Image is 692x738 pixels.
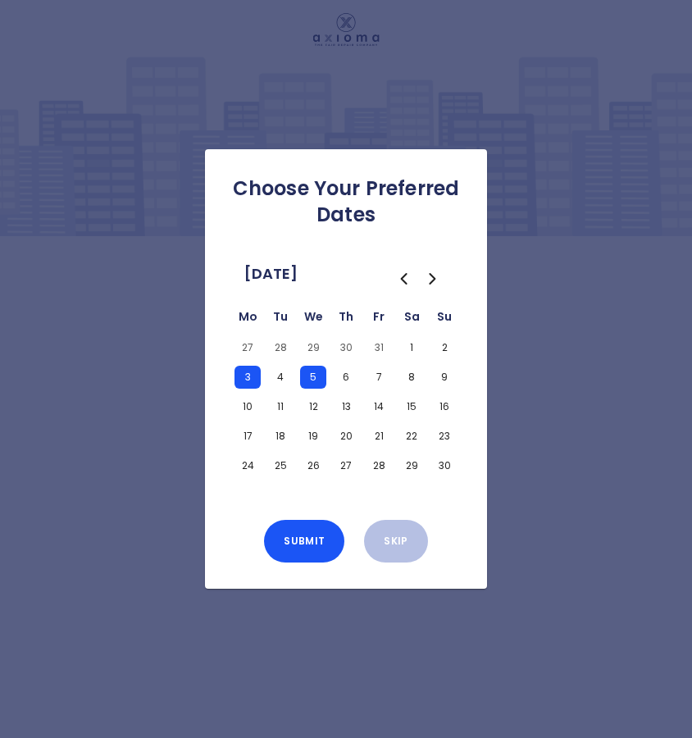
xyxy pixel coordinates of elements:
th: Thursday [330,307,362,333]
table: November 2025 [231,307,461,481]
img: Logo [313,13,380,46]
button: Saturday, November 29th, 2025 [398,454,425,477]
button: Go to the Previous Month [389,264,418,294]
button: Saturday, November 22nd, 2025 [398,425,425,448]
button: Wednesday, November 5th, 2025, selected [300,366,326,389]
button: Tuesday, October 28th, 2025 [267,336,294,359]
button: Monday, November 10th, 2025 [234,395,261,418]
th: Tuesday [264,307,297,333]
th: Sunday [428,307,461,333]
button: Wednesday, October 29th, 2025 [300,336,326,359]
button: Tuesday, November 11th, 2025 [267,395,294,418]
button: Wednesday, November 12th, 2025 [300,395,326,418]
button: Thursday, November 20th, 2025 [333,425,359,448]
th: Saturday [395,307,428,333]
button: Friday, November 28th, 2025 [366,454,392,477]
button: Monday, November 3rd, 2025, selected [234,366,261,389]
button: Friday, November 21st, 2025 [366,425,392,448]
button: Friday, November 14th, 2025 [366,395,392,418]
button: Thursday, November 13th, 2025 [333,395,359,418]
th: Wednesday [297,307,330,333]
button: Wednesday, November 19th, 2025 [300,425,326,448]
button: Thursday, November 6th, 2025 [333,366,359,389]
button: Tuesday, November 18th, 2025 [267,425,294,448]
button: Skip [364,520,427,563]
button: Monday, October 27th, 2025 [234,336,261,359]
button: Thursday, November 27th, 2025 [333,454,359,477]
button: Saturday, November 8th, 2025 [398,366,425,389]
button: Tuesday, November 4th, 2025 [267,366,294,389]
button: Thursday, October 30th, 2025 [333,336,359,359]
h2: Choose Your Preferred Dates [218,175,474,228]
button: Sunday, November 16th, 2025 [431,395,458,418]
button: Monday, November 17th, 2025 [234,425,261,448]
th: Friday [362,307,395,333]
button: Saturday, November 1st, 2025 [398,336,425,359]
button: Friday, November 7th, 2025 [366,366,392,389]
button: Sunday, November 2nd, 2025 [431,336,458,359]
button: Sunday, November 9th, 2025 [431,366,458,389]
button: Go to the Next Month [418,264,448,294]
button: Submit [264,520,344,563]
button: Tuesday, November 25th, 2025 [267,454,294,477]
button: Sunday, November 30th, 2025 [431,454,458,477]
button: Monday, November 24th, 2025 [234,454,261,477]
button: Wednesday, November 26th, 2025 [300,454,326,477]
span: [DATE] [244,261,298,287]
button: Sunday, November 23rd, 2025 [431,425,458,448]
button: Saturday, November 15th, 2025 [398,395,425,418]
button: Friday, October 31st, 2025 [366,336,392,359]
th: Monday [231,307,264,333]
